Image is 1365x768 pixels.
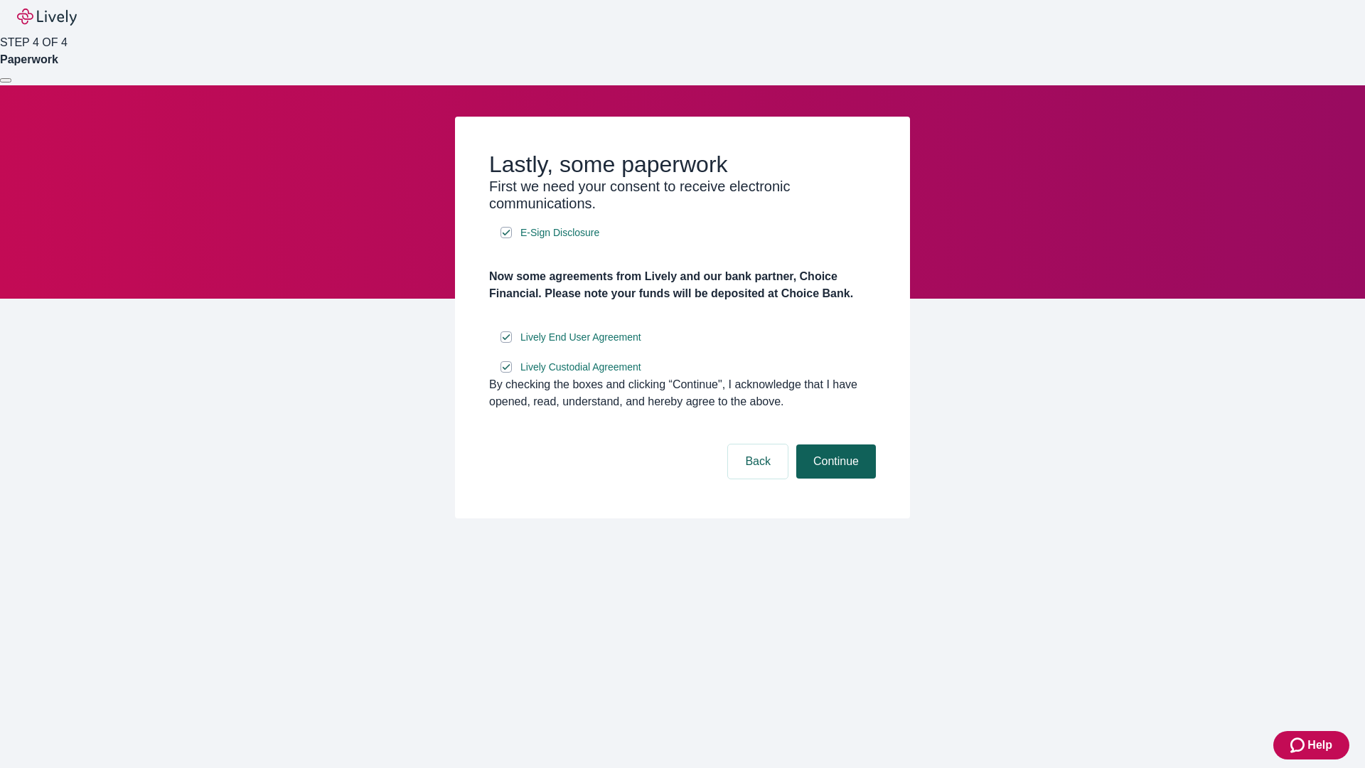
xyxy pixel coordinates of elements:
svg: Zendesk support icon [1290,737,1307,754]
span: E-Sign Disclosure [520,225,599,240]
a: e-sign disclosure document [518,329,644,346]
img: Lively [17,9,77,26]
button: Back [728,444,788,479]
span: Help [1307,737,1332,754]
span: Lively End User Agreement [520,330,641,345]
div: By checking the boxes and clicking “Continue", I acknowledge that I have opened, read, understand... [489,376,876,410]
a: e-sign disclosure document [518,358,644,376]
h3: First we need your consent to receive electronic communications. [489,178,876,212]
a: e-sign disclosure document [518,224,602,242]
span: Lively Custodial Agreement [520,360,641,375]
h2: Lastly, some paperwork [489,151,876,178]
h4: Now some agreements from Lively and our bank partner, Choice Financial. Please note your funds wi... [489,268,876,302]
button: Zendesk support iconHelp [1273,731,1349,759]
button: Continue [796,444,876,479]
